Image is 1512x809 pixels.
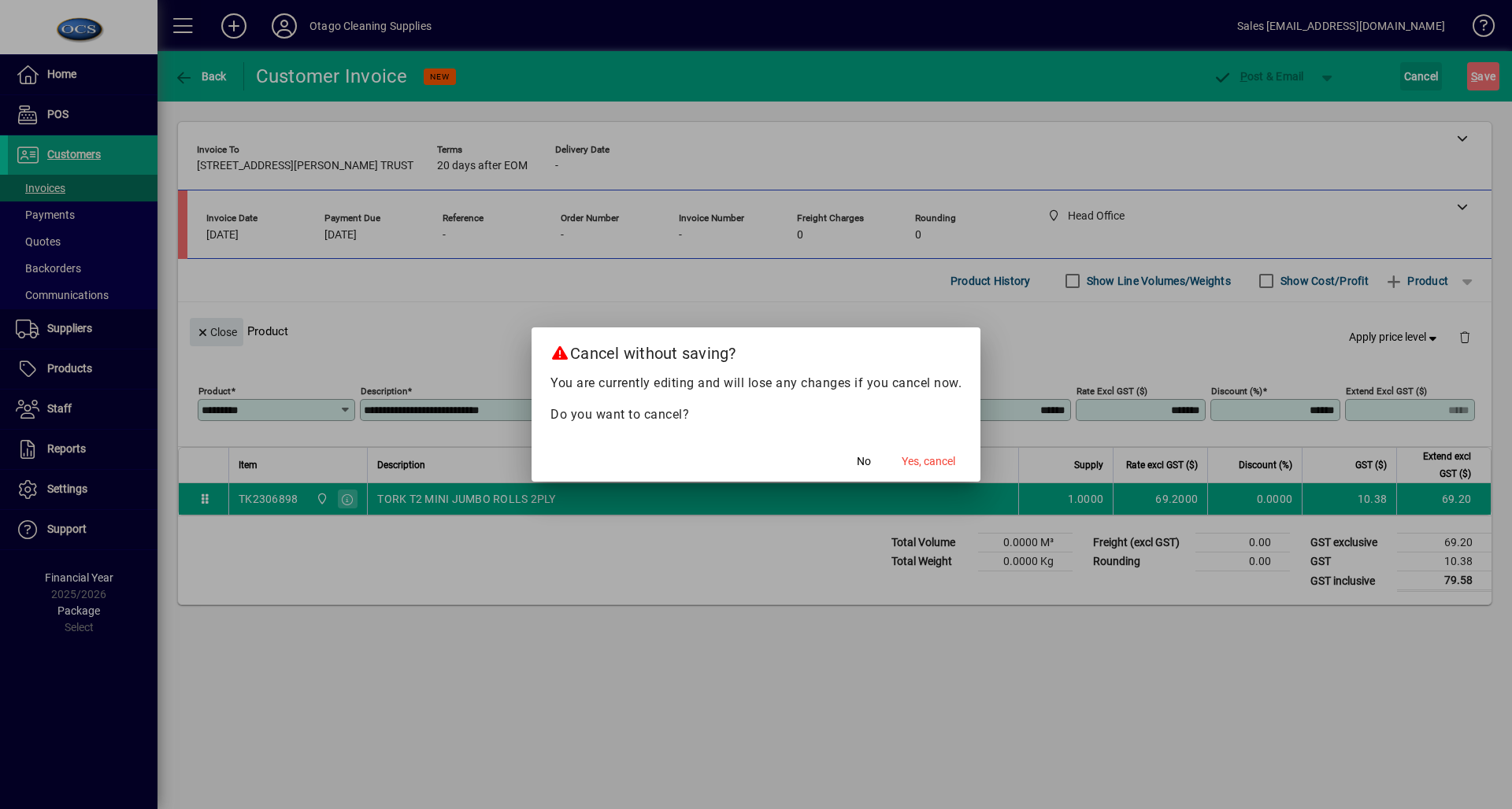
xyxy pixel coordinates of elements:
p: You are currently editing and will lose any changes if you cancel now. [550,374,962,393]
button: No [839,447,889,475]
p: Do you want to cancel? [550,405,962,424]
span: Yes, cancel [902,453,955,470]
h2: Cancel without saving? [532,327,980,373]
button: Yes, cancel [895,447,962,475]
span: No [857,453,871,470]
